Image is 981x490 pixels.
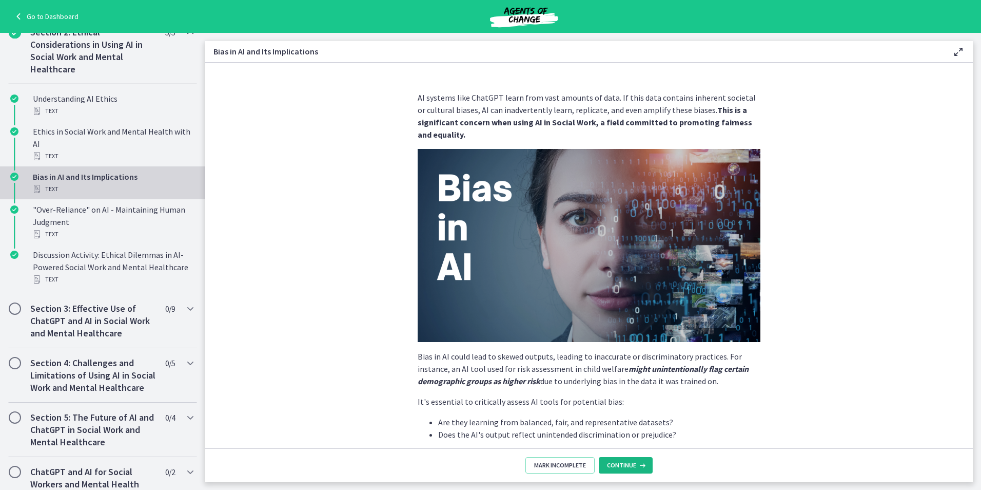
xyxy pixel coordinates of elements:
h2: Section 5: The Future of AI and ChatGPT in Social Work and Mental Healthcare [30,411,155,448]
h2: Section 2: Ethical Considerations in Using AI in Social Work and Mental Healthcare [30,26,155,76]
span: 0 / 2 [165,466,175,478]
p: AI systems like ChatGPT learn from vast amounts of data. If this data contains inherent societal ... [418,91,760,141]
div: Bias in AI and Its Implications [33,171,193,195]
strong: This is a significant concern when using AI in Social Work, a field committed to promoting fairne... [418,105,752,140]
p: Bias in AI could lead to skewed outputs, leading to inaccurate or discriminatory practices. For i... [418,350,760,387]
div: Text [33,228,193,240]
div: Text [33,273,193,286]
p: It's essential to critically assess AI tools for potential bias: [418,395,760,408]
i: Completed [10,173,18,181]
div: "Over-Reliance" on AI - Maintaining Human Judgment [33,203,193,240]
img: Slides_for_Title_Slides_for_ChatGPT_and_AI_for_Social_Work_%281%29.png [418,149,760,342]
span: 0 / 5 [165,357,175,369]
span: 0 / 4 [165,411,175,424]
div: Text [33,105,193,117]
em: might unintentionally flag certain demographic groups as higher risk [418,364,749,386]
span: Continue [607,461,636,469]
span: 0 / 9 [165,303,175,315]
h2: Section 4: Challenges and Limitations of Using AI in Social Work and Mental Healthcare [30,357,155,394]
a: Go to Dashboard [12,10,79,23]
h3: Bias in AI and Its Implications [213,45,936,58]
i: Completed [10,95,18,103]
div: Ethics in Social Work and Mental Health with AI [33,125,193,162]
div: Text [33,183,193,195]
i: Completed [10,205,18,214]
i: Completed [10,127,18,136]
li: Does the AI's output reflect unintended discrimination or prejudice? [438,428,760,441]
li: Are they learning from balanced, fair, and representative datasets? [438,416,760,428]
h2: Section 3: Effective Use of ChatGPT and AI in Social Work and Mental Healthcare [30,303,155,340]
i: Completed [10,251,18,259]
span: Mark Incomplete [534,461,586,469]
button: Mark Incomplete [525,457,595,474]
div: Text [33,150,193,162]
div: Understanding AI Ethics [33,92,193,117]
div: Discussion Activity: Ethical Dilemmas in AI-Powered Social Work and Mental Healthcare [33,249,193,286]
img: Agents of Change Social Work Test Prep [462,4,585,29]
button: Continue [599,457,653,474]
